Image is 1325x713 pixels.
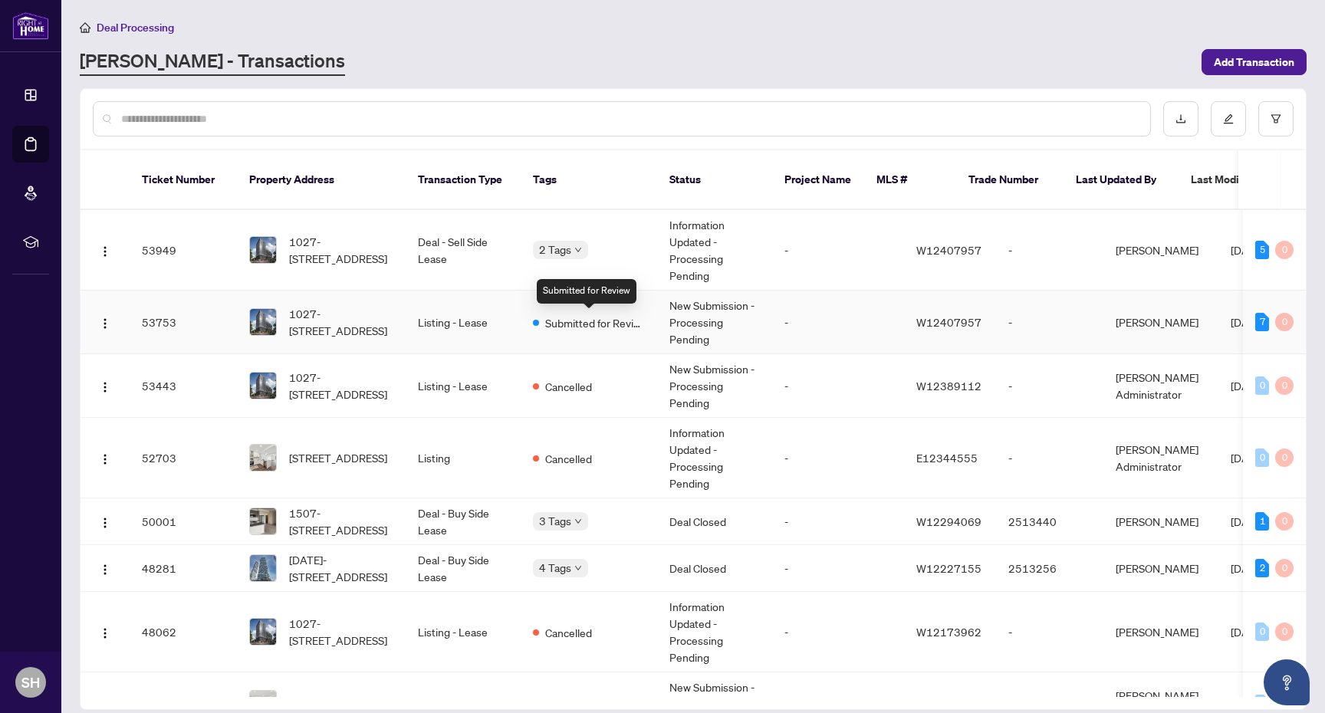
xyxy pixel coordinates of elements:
[99,627,111,639] img: Logo
[574,517,582,525] span: down
[289,233,393,267] span: 1027-[STREET_ADDRESS]
[1275,241,1294,259] div: 0
[1231,514,1264,528] span: [DATE]
[916,451,978,465] span: E12344555
[1255,449,1269,467] div: 0
[93,556,117,580] button: Logo
[916,625,981,639] span: W12173962
[1231,379,1264,393] span: [DATE]
[250,309,276,335] img: thumbnail-img
[916,243,981,257] span: W12407957
[545,314,645,331] span: Submitted for Review
[250,555,276,581] img: thumbnail-img
[130,150,237,210] th: Ticket Number
[1255,241,1269,259] div: 5
[99,381,111,393] img: Logo
[1275,449,1294,467] div: 0
[996,545,1103,592] td: 2513256
[130,354,237,418] td: 53443
[250,508,276,534] img: thumbnail-img
[657,354,772,418] td: New Submission - Processing Pending
[130,498,237,545] td: 50001
[130,291,237,354] td: 53753
[289,615,393,649] span: 1027-[STREET_ADDRESS]
[772,210,904,291] td: -
[406,592,521,672] td: Listing - Lease
[1163,101,1198,136] button: download
[574,564,582,572] span: down
[539,241,571,258] span: 2 Tags
[772,498,904,545] td: -
[545,378,592,395] span: Cancelled
[1103,592,1218,672] td: [PERSON_NAME]
[130,418,237,498] td: 52703
[99,317,111,330] img: Logo
[406,545,521,592] td: Deal - Buy Side Lease
[1103,354,1218,418] td: [PERSON_NAME] Administrator
[1231,451,1264,465] span: [DATE]
[289,504,393,538] span: 1507-[STREET_ADDRESS]
[130,210,237,291] td: 53949
[1103,498,1218,545] td: [PERSON_NAME]
[545,450,592,467] span: Cancelled
[130,545,237,592] td: 48281
[1202,49,1307,75] button: Add Transaction
[996,498,1103,545] td: 2513440
[93,445,117,470] button: Logo
[12,11,49,40] img: logo
[93,619,117,644] button: Logo
[657,150,772,210] th: Status
[80,48,345,76] a: [PERSON_NAME] - Transactions
[289,369,393,402] span: 1027-[STREET_ADDRESS]
[996,354,1103,418] td: -
[1231,243,1264,257] span: [DATE]
[1275,512,1294,531] div: 0
[1103,545,1218,592] td: [PERSON_NAME]
[1064,150,1179,210] th: Last Updated By
[1179,150,1317,210] th: Last Modified Date
[1223,113,1234,124] span: edit
[99,453,111,465] img: Logo
[406,418,521,498] td: Listing
[1191,171,1284,188] span: Last Modified Date
[406,354,521,418] td: Listing - Lease
[1231,315,1264,329] span: [DATE]
[406,210,521,291] td: Deal - Sell Side Lease
[996,210,1103,291] td: -
[1255,313,1269,331] div: 7
[537,279,636,304] div: Submitted for Review
[657,498,772,545] td: Deal Closed
[772,418,904,498] td: -
[657,592,772,672] td: Information Updated - Processing Pending
[996,592,1103,672] td: -
[1255,512,1269,531] div: 1
[956,150,1064,210] th: Trade Number
[1103,418,1218,498] td: [PERSON_NAME] Administrator
[93,310,117,334] button: Logo
[250,237,276,263] img: thumbnail-img
[130,592,237,672] td: 48062
[1211,101,1246,136] button: edit
[545,624,592,641] span: Cancelled
[521,150,657,210] th: Tags
[406,150,521,210] th: Transaction Type
[250,445,276,471] img: thumbnail-img
[93,238,117,262] button: Logo
[1275,313,1294,331] div: 0
[996,418,1103,498] td: -
[1214,50,1294,74] span: Add Transaction
[1103,291,1218,354] td: [PERSON_NAME]
[539,559,571,577] span: 4 Tags
[657,418,772,498] td: Information Updated - Processing Pending
[864,150,956,210] th: MLS #
[289,449,387,466] span: [STREET_ADDRESS]
[406,498,521,545] td: Deal - Buy Side Lease
[916,315,981,329] span: W12407957
[289,695,387,712] span: [STREET_ADDRESS]
[772,545,904,592] td: -
[1275,376,1294,395] div: 0
[1275,559,1294,577] div: 0
[545,696,592,713] span: Cancelled
[93,373,117,398] button: Logo
[772,291,904,354] td: -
